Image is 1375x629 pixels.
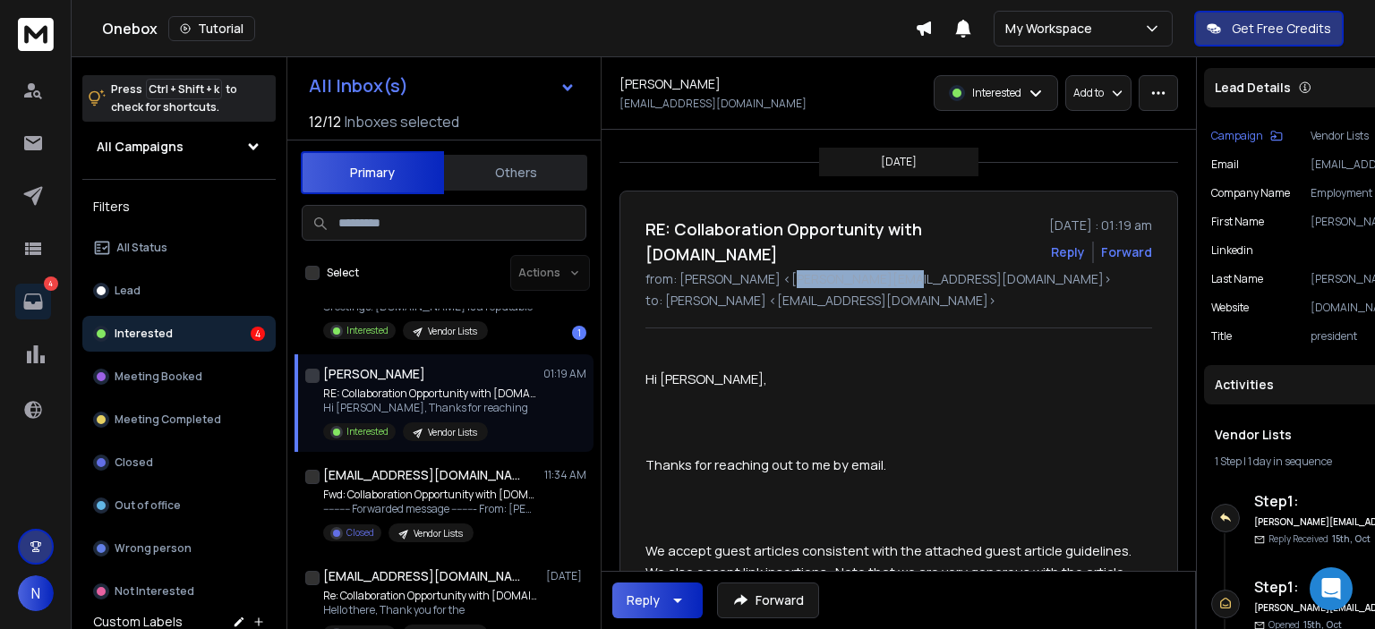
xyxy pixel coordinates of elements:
[1215,79,1291,97] p: Lead Details
[323,603,538,617] p: Hello there, Thank you for the
[1332,532,1371,545] span: 15th, Oct
[323,488,538,502] p: Fwd: Collaboration Opportunity with [DOMAIN_NAME]
[323,365,425,383] h1: [PERSON_NAME]
[627,591,660,609] div: Reply
[115,455,153,470] p: Closed
[115,284,141,298] p: Lead
[1073,86,1104,100] p: Add to
[972,86,1021,100] p: Interested
[309,111,341,132] span: 12 / 12
[1211,243,1253,258] p: linkedin
[82,194,276,219] h3: Filters
[572,326,586,340] div: 1
[115,541,192,556] p: Wrong person
[1211,301,1249,315] p: website
[115,370,202,384] p: Meeting Booked
[111,81,237,116] p: Press to check for shortcuts.
[346,526,374,540] p: Closed
[1211,129,1283,143] button: Campaign
[645,270,1152,288] p: from: [PERSON_NAME] <[PERSON_NAME][EMAIL_ADDRESS][DOMAIN_NAME]>
[444,153,587,192] button: Others
[82,574,276,609] button: Not Interested
[115,327,173,341] p: Interested
[323,567,520,585] h1: [EMAIL_ADDRESS][DOMAIN_NAME]
[1211,157,1239,172] p: Email
[346,425,389,438] p: Interested
[645,455,886,473] span: Thanks for reaching out to me by email.
[323,466,520,484] h1: [EMAIL_ADDRESS][DOMAIN_NAME]
[645,292,1152,310] p: to: [PERSON_NAME] <[EMAIL_ADDRESS][DOMAIN_NAME]>
[428,426,477,439] p: Vendor Lists
[1232,20,1331,38] p: Get Free Credits
[612,582,703,618] button: Reply
[1005,20,1099,38] p: My Workspace
[428,325,477,338] p: Vendor Lists
[881,155,917,169] p: [DATE]
[345,111,459,132] h3: Inboxes selected
[645,370,767,387] span: Hi [PERSON_NAME],
[1211,272,1263,286] p: Last Name
[146,79,222,99] span: Ctrl + Shift + k
[1211,329,1232,344] p: title
[97,138,184,156] h1: All Campaigns
[295,68,590,104] button: All Inbox(s)
[82,488,276,523] button: Out of office
[619,97,807,111] p: [EMAIL_ADDRESS][DOMAIN_NAME]
[251,327,265,341] div: 4
[82,129,276,165] button: All Campaigns
[15,284,51,319] a: 4
[327,266,359,280] label: Select
[323,589,538,603] p: Re: Collaboration Opportunity with [DOMAIN_NAME]
[301,151,444,194] button: Primary
[82,531,276,566] button: Wrong person
[115,584,194,599] p: Not Interested
[546,569,586,583] p: [DATE]
[82,359,276,395] button: Meeting Booked
[82,402,276,438] button: Meeting Completed
[323,401,538,415] p: Hi [PERSON_NAME], Thanks for reaching
[1248,454,1332,469] span: 1 day in sequence
[18,575,54,611] button: N
[1268,532,1371,546] p: Reply Received
[346,324,389,337] p: Interested
[1211,129,1263,143] p: Campaign
[115,498,181,513] p: Out of office
[82,273,276,309] button: Lead
[82,445,276,480] button: Closed
[1049,217,1152,234] p: [DATE] : 01:19 am
[1101,243,1152,261] div: Forward
[116,241,167,255] p: All Status
[323,387,538,401] p: RE: Collaboration Opportunity with [DOMAIN_NAME]
[645,217,1038,267] h1: RE: Collaboration Opportunity with [DOMAIN_NAME]
[309,77,408,95] h1: All Inbox(s)
[619,75,721,93] h1: [PERSON_NAME]
[102,16,915,41] div: Onebox
[1211,186,1290,200] p: Company Name
[44,276,58,291] p: 4
[1215,454,1242,469] span: 1 Step
[82,316,276,352] button: Interested4
[1310,567,1353,610] div: Open Intercom Messenger
[717,582,819,618] button: Forward
[82,230,276,266] button: All Status
[544,468,586,482] p: 11:34 AM
[168,16,255,41] button: Tutorial
[115,412,221,427] p: Meeting Completed
[1051,243,1085,261] button: Reply
[543,367,586,381] p: 01:19 AM
[414,527,463,540] p: Vendor Lists
[1211,215,1264,229] p: First Name
[323,502,538,516] p: ---------- Forwarded message --------- From: [PERSON_NAME]
[1194,11,1344,47] button: Get Free Credits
